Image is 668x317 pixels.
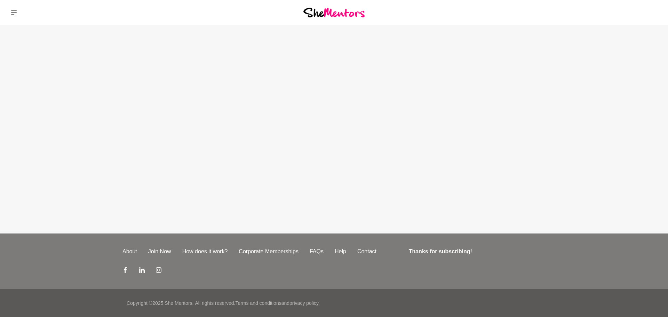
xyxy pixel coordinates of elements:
a: Contact [352,247,382,256]
h4: Thanks for subscribing! [409,247,541,256]
a: LinkedIn [139,267,145,275]
p: All rights reserved. and . [195,300,319,307]
img: She Mentors Logo [303,8,365,17]
a: Facebook [122,267,128,275]
a: Terms and conditions [235,300,281,306]
a: Kat Milner [643,4,660,21]
a: Help [329,247,352,256]
a: privacy policy [289,300,318,306]
a: FAQs [304,247,329,256]
a: Corporate Memberships [233,247,304,256]
a: About [117,247,143,256]
a: Join Now [143,247,177,256]
a: How does it work? [177,247,233,256]
p: Copyright © 2025 She Mentors . [127,300,193,307]
a: Instagram [156,267,161,275]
